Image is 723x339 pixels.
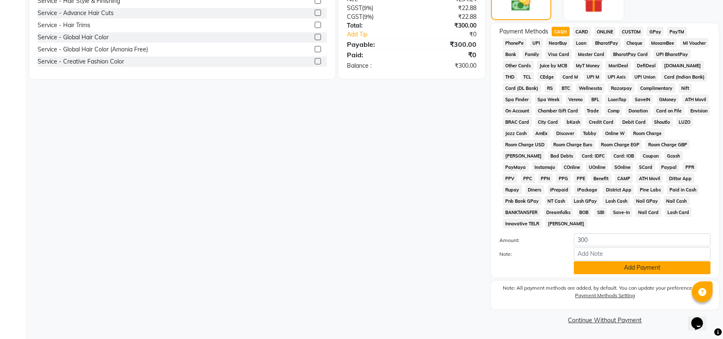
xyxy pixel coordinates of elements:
[577,207,591,217] span: BOB
[503,185,522,194] span: Rupay
[525,185,544,194] span: Diners
[341,21,412,30] div: Total:
[584,72,602,82] span: UPI M
[661,72,707,82] span: Card (Indian Bank)
[619,27,643,36] span: CUSTOM
[586,162,608,172] span: UOnline
[638,83,675,93] span: Complimentary
[503,61,534,70] span: Other Cards
[341,13,412,21] div: ( )
[503,128,530,138] span: Jazz Cash
[610,207,632,217] span: Save-In
[503,219,542,228] span: Innovative TELR
[575,292,635,299] label: Payment Methods Setting
[605,94,629,104] span: LoanTap
[499,284,710,303] label: Note: All payment methods are added, by default. You can update your preferences from
[564,117,583,127] span: bKash
[682,94,709,104] span: ATH Movil
[341,39,412,49] div: Payable:
[412,4,483,13] div: ₹22.88
[547,185,571,194] span: iPrepaid
[499,27,548,36] span: Payment Methods
[588,94,602,104] span: BFL
[592,38,621,48] span: BharatPay
[574,247,710,260] input: Add Note
[676,117,693,127] span: LUZO
[38,21,90,30] div: Service - Hair Trims
[688,106,710,115] span: Envision
[649,38,677,48] span: MosamBee
[654,106,685,115] span: Card on File
[561,162,583,172] span: COnline
[591,173,611,183] span: Benefit
[532,162,558,172] span: Instamojo
[535,117,561,127] span: City Card
[341,50,412,60] div: Paid:
[576,83,605,93] span: Wellnessta
[38,9,114,18] div: Service - Advance Hair Cuts
[574,185,600,194] span: iPackage
[566,94,586,104] span: Venmo
[610,49,650,59] span: BharatPay Card
[645,140,690,149] span: Room Charge GBP
[636,207,662,217] span: Nail Card
[611,151,636,161] span: Card: IOB
[503,162,529,172] span: PayMaya
[559,83,573,93] span: BTC
[573,38,589,48] span: Loan
[633,196,660,206] span: Nail GPay
[647,27,664,36] span: GPay
[38,33,109,42] div: Service - Global Hair Color
[574,173,588,183] span: PPE
[535,94,563,104] span: Spa Week
[664,151,683,161] span: Gcash
[603,196,630,206] span: Lash Cash
[503,106,532,115] span: On Account
[551,140,595,149] span: Room Charge Euro
[412,50,483,60] div: ₹0
[503,83,541,93] span: Card (DL Bank)
[584,106,602,115] span: Trade
[667,185,699,194] span: Paid in Cash
[586,117,616,127] span: Credit Card
[667,27,687,36] span: PayTM
[412,39,483,49] div: ₹300.00
[493,316,717,325] a: Continue Without Payment
[634,61,658,70] span: DefiDeal
[412,61,483,70] div: ₹300.00
[680,38,708,48] span: MI Voucher
[665,207,692,217] span: Lash Card
[664,196,690,206] span: Nail Cash
[412,21,483,30] div: ₹300.00
[679,83,692,93] span: Nift
[364,13,372,20] span: 9%
[503,207,540,217] span: BANKTANSFER
[423,30,483,39] div: ₹0
[341,61,412,70] div: Balance :
[662,61,704,70] span: [DOMAIN_NAME]
[603,185,634,194] span: District App
[538,173,553,183] span: PPN
[632,72,658,82] span: UPI Union
[652,117,673,127] span: Shoutlo
[533,128,550,138] span: AmEx
[575,49,607,59] span: Master Card
[503,173,517,183] span: PPV
[598,140,642,149] span: Room Charge EGP
[657,94,679,104] span: GMoney
[624,38,645,48] span: Cheque
[619,117,648,127] span: Debit Card
[573,27,591,36] span: CARD
[602,128,627,138] span: Online W
[605,72,629,82] span: UPI Axis
[503,49,519,59] span: Bank
[659,162,680,172] span: Paypal
[341,30,424,39] a: Add Tip
[573,61,603,70] span: MyT Money
[688,306,715,331] iframe: chat widget
[548,151,576,161] span: Bad Debts
[571,196,600,206] span: Lash GPay
[503,94,532,104] span: Spa Finder
[347,4,362,12] span: SGST
[503,140,547,149] span: Room Charge USD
